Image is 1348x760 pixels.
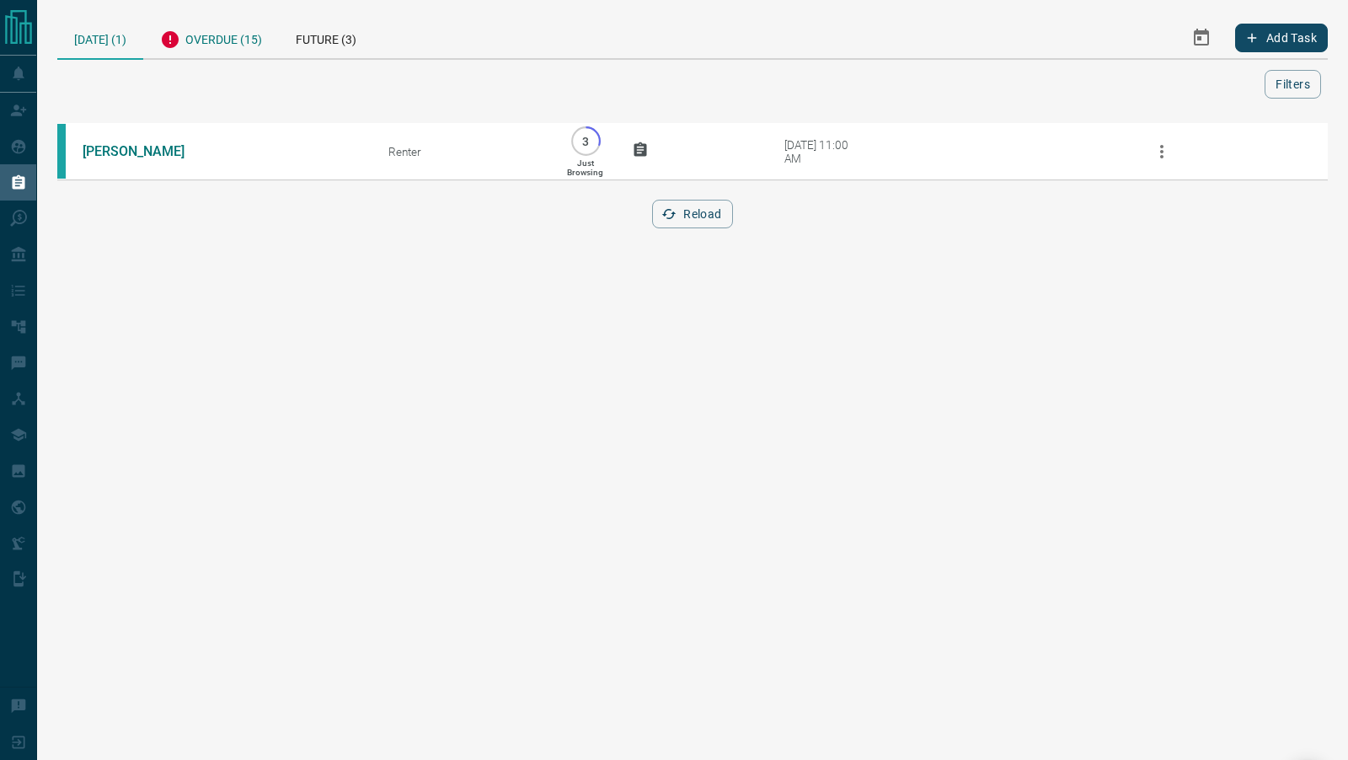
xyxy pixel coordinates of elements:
[143,17,279,58] div: Overdue (15)
[388,145,539,158] div: Renter
[1235,24,1328,52] button: Add Task
[784,138,856,165] div: [DATE] 11:00 AM
[57,124,66,179] div: condos.ca
[1181,18,1222,58] button: Select Date Range
[567,158,603,177] p: Just Browsing
[652,200,732,228] button: Reload
[1265,70,1321,99] button: Filters
[279,17,373,58] div: Future (3)
[57,17,143,60] div: [DATE] (1)
[83,143,209,159] a: [PERSON_NAME]
[580,135,592,147] p: 3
